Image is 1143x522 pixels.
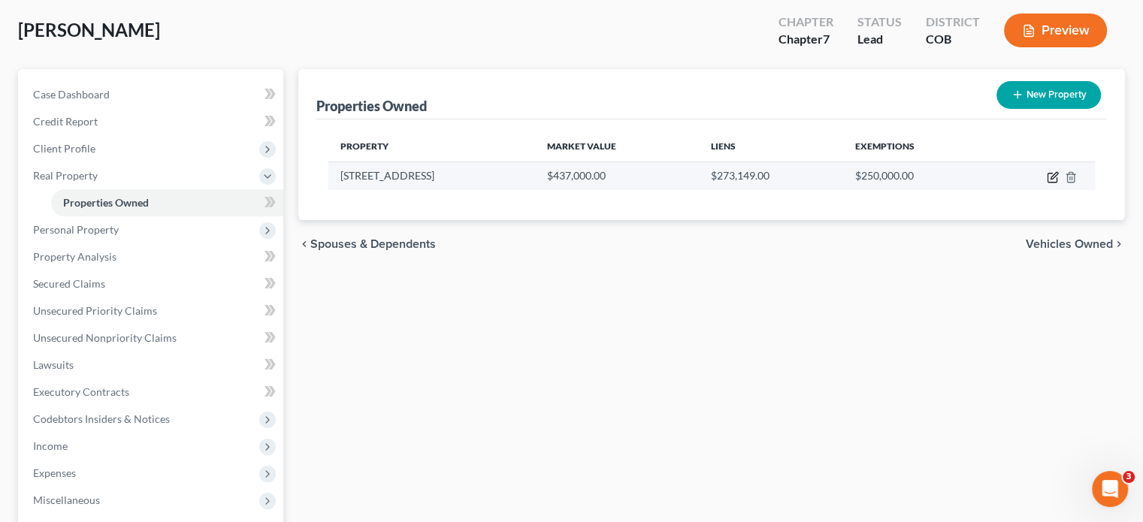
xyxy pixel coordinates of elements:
div: Here some additional details from our Help Center, as well as direct support contact information ... [24,294,234,353]
span: More in the Help Center [104,106,246,119]
img: Profile image for Operator [43,8,67,32]
a: Unsecured Priority Claims [21,297,283,324]
span: 7 [823,32,830,46]
div: ECF Access Denied [47,54,288,94]
a: Properties Owned [51,189,283,216]
div: Chapter [779,14,833,31]
div: COB [926,31,980,48]
a: Lawsuits [21,352,283,379]
span: 3 [1123,471,1135,483]
div: PACER Multi-Factor Authentication Now Required for ECF Filing [25,354,234,457]
b: [PERSON_NAME] [65,147,149,158]
div: Emma says… [12,177,289,285]
span: Unsecured Priority Claims [33,304,157,317]
span: Real Property [33,169,98,182]
span: Personal Property [33,223,119,236]
span: Vehicles Owned [1026,238,1113,250]
iframe: Intercom live chat [1092,471,1128,507]
td: $250,000.00 [843,161,989,190]
button: Gif picker [47,407,59,419]
i: chevron_left [298,238,310,250]
span: Credit Report [33,115,98,128]
div: Chapter [779,31,833,48]
div: Hi [PERSON_NAME]! Not sure if we will be able to help with MFA compliance requirements, as the ne... [12,177,246,284]
a: Credit Report [21,108,283,135]
a: Case Dashboard [21,81,283,108]
button: Vehicles Owned chevron_right [1026,238,1125,250]
span: Spouses & Dependents [310,238,436,250]
div: Emma says… [12,285,289,482]
span: Case Dashboard [33,88,110,101]
span: Miscellaneous [33,493,100,506]
span: [PERSON_NAME] [18,19,160,41]
i: chevron_right [1113,238,1125,250]
span: Codebtors Insiders & Notices [33,412,170,425]
div: Status [857,14,902,31]
td: [STREET_ADDRESS] [328,161,535,190]
div: Lead [857,31,902,48]
div: joined the conversation [65,146,256,159]
h1: Operator [73,8,126,19]
span: Lawsuits [33,358,74,371]
div: Properties Owned [316,97,427,115]
span: Client Profile [33,142,95,155]
th: Exemptions [843,131,989,161]
button: chevron_left Spouses & Dependents [298,238,436,250]
a: Secured Claims [21,270,283,297]
button: Preview [1004,14,1107,47]
a: Property Analysis [21,243,283,270]
div: District [926,14,980,31]
a: More in the Help Center [47,94,288,131]
span: Unsecured Nonpriority Claims [33,331,177,344]
span: Income [33,439,68,452]
button: Home [235,6,264,35]
strong: ECF Access Denied [62,68,173,80]
div: Emma says… [12,143,289,177]
div: Here some additional details from our Help Center, as well as direct support contact information ... [12,285,246,449]
span: Executory Contracts [33,385,129,398]
td: $273,149.00 [699,161,844,190]
div: Hi [PERSON_NAME]! Not sure if we will be able to help with MFA compliance requirements, as the ne... [24,186,234,275]
span: Properties Owned [63,196,149,209]
span: Expenses [33,466,76,479]
span: Property Analysis [33,250,116,263]
button: Emoji picker [23,407,35,419]
textarea: Message… [13,376,288,401]
button: go back [10,6,38,35]
th: Liens [699,131,844,161]
div: Close [264,6,291,33]
button: Upload attachment [71,407,83,419]
button: New Property [996,81,1101,109]
img: Profile image for Operator [12,99,36,123]
img: Profile image for Emma [45,145,60,160]
span: Secured Claims [33,277,105,290]
div: PACER Multi-Factor Authentication Now Required for ECF Filing [40,366,219,413]
th: Property [328,131,535,161]
a: Unsecured Nonpriority Claims [21,324,283,352]
button: Send a message… [258,401,282,425]
p: The team can also help [73,19,187,34]
a: Executory Contracts [21,379,283,406]
th: Market Value [535,131,698,161]
td: $437,000.00 [535,161,698,190]
button: Start recording [95,407,107,419]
